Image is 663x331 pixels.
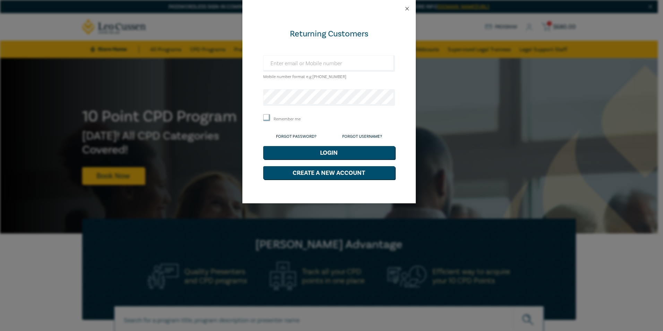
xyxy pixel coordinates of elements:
a: Forgot Username? [342,134,382,139]
button: Create a New Account [263,166,395,179]
button: Close [404,6,410,12]
div: Returning Customers [263,28,395,40]
small: Mobile number format e.g [PHONE_NUMBER] [263,74,346,79]
label: Remember me [274,116,301,122]
input: Enter email or Mobile number [263,55,395,72]
a: Forgot Password? [276,134,317,139]
button: Login [263,146,395,159]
